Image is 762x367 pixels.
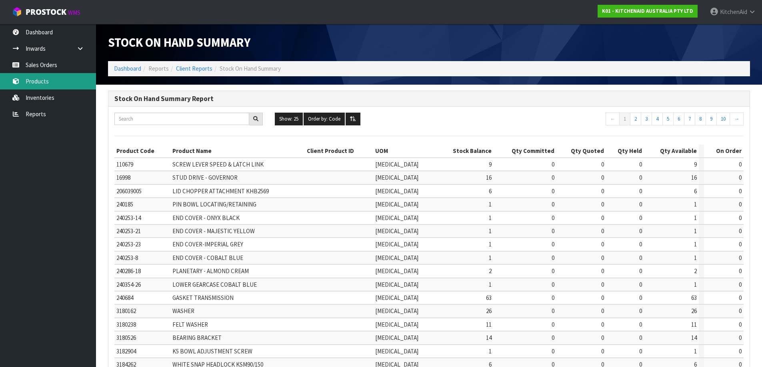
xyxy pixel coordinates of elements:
[601,294,604,302] span: 0
[706,113,717,125] a: 9
[602,8,693,14] strong: K01 - KITCHENAID AUSTRALIA PTY LTD
[694,214,697,222] span: 1
[601,240,604,248] span: 0
[375,187,418,195] span: [MEDICAL_DATA]
[489,214,492,222] span: 1
[694,347,697,355] span: 1
[375,240,418,248] span: [MEDICAL_DATA]
[375,214,418,222] span: [MEDICAL_DATA]
[601,254,604,262] span: 0
[172,227,255,235] span: END COVER - MAJESTIC YELLOW
[639,174,642,181] span: 0
[694,240,697,248] span: 1
[108,35,250,50] span: Stock On Hand Summary
[436,145,494,157] th: Stock Balance
[641,113,652,125] a: 3
[601,307,604,315] span: 0
[275,113,303,125] button: Show: 25
[375,254,418,262] span: [MEDICAL_DATA]
[639,227,642,235] span: 0
[739,294,742,302] span: 0
[486,321,492,328] span: 11
[552,334,554,341] span: 0
[552,267,554,275] span: 0
[489,161,492,168] span: 9
[639,321,642,328] span: 0
[552,240,554,248] span: 0
[172,347,252,355] span: K5 BOWL ADJUSTMENT SCREW
[552,174,554,181] span: 0
[694,281,697,288] span: 1
[116,227,141,235] span: 240253-21
[601,334,604,341] span: 0
[375,267,418,275] span: [MEDICAL_DATA]
[606,145,644,157] th: Qty Held
[694,200,697,208] span: 1
[552,200,554,208] span: 0
[486,334,492,341] span: 14
[489,281,492,288] span: 1
[601,321,604,328] span: 0
[176,65,212,72] a: Client Reports
[639,347,642,355] span: 0
[375,281,418,288] span: [MEDICAL_DATA]
[114,95,744,103] h3: Stock On Hand Summary Report
[114,65,141,72] a: Dashboard
[601,267,604,275] span: 0
[691,334,697,341] span: 14
[304,113,345,125] button: Order by: Code
[116,240,141,248] span: 240253-23
[739,187,742,195] span: 0
[116,214,141,222] span: 240253-14
[172,281,257,288] span: LOWER GEARCASE COBALT BLUE
[691,174,697,181] span: 16
[552,321,554,328] span: 0
[116,281,141,288] span: 240354-26
[730,113,744,125] a: →
[148,65,169,72] span: Reports
[172,161,264,168] span: SCREW LEVER SPEED & LATCH LINK
[375,334,418,341] span: [MEDICAL_DATA]
[172,294,234,302] span: GASKET TRANSMISSION
[606,113,620,125] a: ←
[375,174,418,181] span: [MEDICAL_DATA]
[552,227,554,235] span: 0
[739,267,742,275] span: 0
[172,200,256,208] span: PIN BOWL LOCATING/RETAINING
[172,214,240,222] span: END COVER - ONYX BLACK
[739,200,742,208] span: 0
[26,7,66,17] span: ProStock
[486,174,492,181] span: 16
[114,113,249,125] input: Search
[601,227,604,235] span: 0
[619,113,630,125] a: 1
[375,200,418,208] span: [MEDICAL_DATA]
[601,281,604,288] span: 0
[489,254,492,262] span: 1
[684,113,695,125] a: 7
[639,254,642,262] span: 0
[172,307,194,315] span: WASHER
[739,334,742,341] span: 0
[639,267,642,275] span: 0
[691,307,697,315] span: 26
[172,321,208,328] span: FELT WASHER
[691,321,697,328] span: 11
[739,307,742,315] span: 0
[68,9,80,16] small: WMS
[595,113,744,127] nav: Page navigation
[116,334,136,341] span: 3180526
[630,113,641,125] a: 2
[172,240,243,248] span: END COVER-IMPERIAL GREY
[739,347,742,355] span: 0
[716,113,730,125] a: 10
[489,187,492,195] span: 6
[552,214,554,222] span: 0
[601,200,604,208] span: 0
[489,347,492,355] span: 1
[172,174,238,181] span: STUD DRIVE - GOVERNOR
[375,321,418,328] span: [MEDICAL_DATA]
[552,307,554,315] span: 0
[639,334,642,341] span: 0
[116,267,141,275] span: 240286-18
